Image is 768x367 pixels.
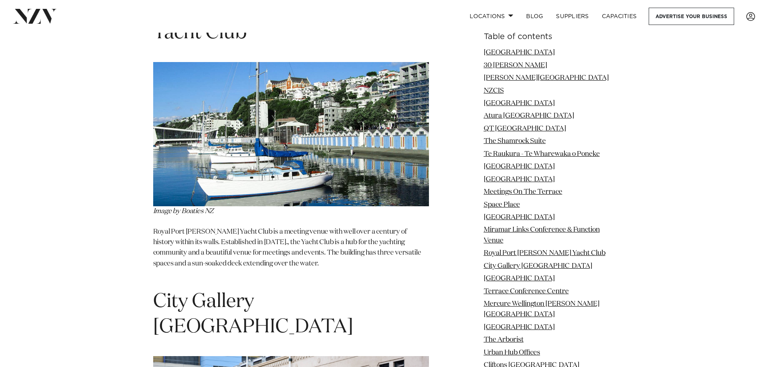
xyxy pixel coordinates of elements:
[484,112,574,119] a: Atura [GEOGRAPHIC_DATA]
[484,214,555,221] a: [GEOGRAPHIC_DATA]
[484,201,520,208] a: Space Place
[484,301,599,318] a: Mercure Wellington [PERSON_NAME][GEOGRAPHIC_DATA]
[484,87,504,94] a: NZCIS
[463,8,520,25] a: Locations
[484,349,540,356] a: Urban Hub Offices
[484,288,569,294] a: Terrace Conference Centre
[549,8,595,25] a: SUPPLIERS
[484,138,546,145] a: The Shamrock Suite
[649,8,734,25] a: Advertise your business
[484,250,606,257] a: Royal Port [PERSON_NAME] Yacht Club
[13,9,57,23] img: nzv-logo.png
[484,336,524,343] a: The Arborist
[484,189,562,195] a: Meetings On The Terrace
[484,226,600,244] a: Miramar Links Conference & Function Venue
[595,8,643,25] a: Capacities
[484,262,592,269] a: City Gallery [GEOGRAPHIC_DATA]
[484,163,555,170] a: [GEOGRAPHIC_DATA]
[153,208,214,215] em: Image by Boaties NZ
[484,151,600,158] a: Te Raukura - Te Wharewaka o Poneke
[153,289,429,340] h1: City Gallery [GEOGRAPHIC_DATA]
[484,125,566,132] a: QT [GEOGRAPHIC_DATA]
[484,176,555,182] a: [GEOGRAPHIC_DATA]
[484,275,555,282] a: [GEOGRAPHIC_DATA]
[153,227,429,280] p: Royal Port [PERSON_NAME] Yacht Club is a meeting venue with well over a century of history within...
[484,49,555,56] a: [GEOGRAPHIC_DATA]
[484,62,547,68] a: 30 [PERSON_NAME]
[484,75,609,81] a: [PERSON_NAME][GEOGRAPHIC_DATA]
[484,33,615,41] h6: Table of contents
[484,324,555,331] a: [GEOGRAPHIC_DATA]
[520,8,549,25] a: BLOG
[484,100,555,107] a: [GEOGRAPHIC_DATA]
